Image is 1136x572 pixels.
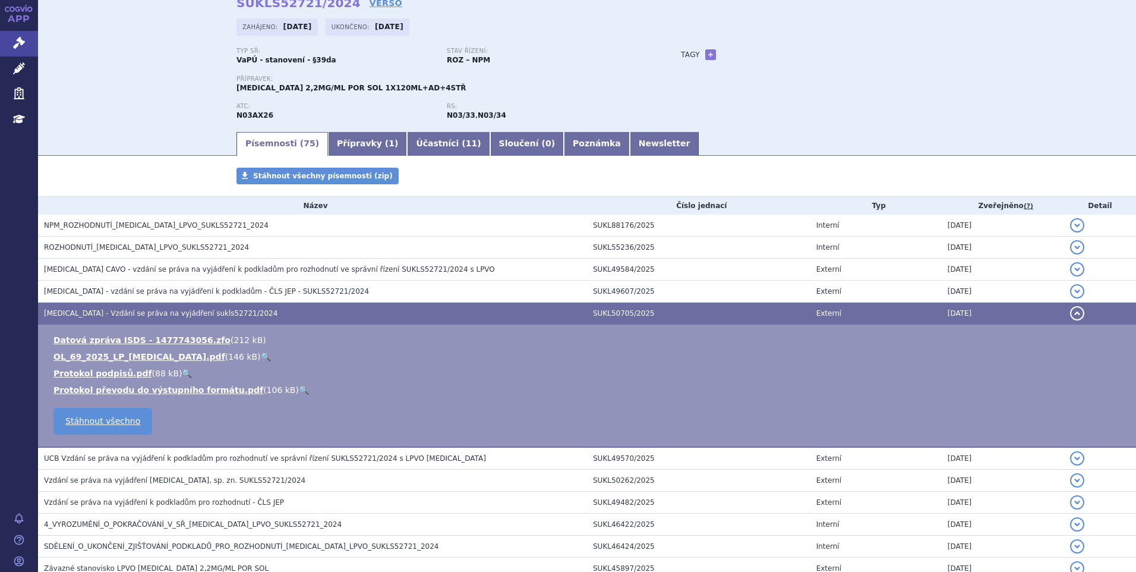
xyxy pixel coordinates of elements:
[942,259,1064,281] td: [DATE]
[236,168,399,184] a: Stáhnout všechny písemnosti (zip)
[942,514,1064,536] td: [DATE]
[587,237,810,259] td: SUKL55236/2025
[816,498,841,507] span: Externí
[681,48,700,62] h3: Tagy
[53,334,1124,346] li: ( )
[44,454,486,463] span: UCB Vzdání se práva na vyjádření k podkladům pro rozhodnutí ve správní řízení SUKLS52721/2024 s L...
[587,447,810,470] td: SUKL49570/2025
[816,221,840,230] span: Interní
[447,103,657,121] div: ,
[242,22,280,32] span: Zahájeno:
[1070,284,1084,298] button: detail
[233,335,263,345] span: 212 kB
[1070,218,1084,232] button: detail
[44,476,305,485] span: Vzdání se práva na vyjádření FINTEPLA, sp. zn. SUKLS52721/2024
[236,56,336,64] strong: VaPÚ - stanovení - §39da
[466,139,477,148] span: 11
[447,103,645,110] p: RS:
[44,520,342,529] span: 4_VYROZUMĚNÍ_O_POKRAČOVÁNÍ_V_SŘ_FINTEPLA_LPVO_SUKLS52721_2024
[490,132,564,156] a: Sloučení (0)
[587,470,810,492] td: SUKL50262/2025
[44,498,284,507] span: Vzdání se práva na vyjádření k podkladům pro rozhodnutí - ČLS JEP
[53,408,152,435] a: Stáhnout všechno
[587,514,810,536] td: SUKL46422/2025
[587,303,810,325] td: SUKL50705/2025
[816,520,840,529] span: Interní
[236,76,657,83] p: Přípravek:
[38,197,587,215] th: Název
[1070,451,1084,466] button: detail
[44,542,438,551] span: SDĚLENÍ_O_UKONČENÍ_ZJIŠŤOVÁNÍ_PODKLADŮ_PRO_ROZHODNUTÍ_FINTEPLA_LPVO_SUKLS52721_2024
[53,385,263,395] a: Protokol převodu do výstupního formátu.pdf
[942,197,1064,215] th: Zveřejněno
[447,56,490,64] strong: ROZ – NPM
[810,197,942,215] th: Typ
[816,476,841,485] span: Externí
[1070,539,1084,554] button: detail
[816,454,841,463] span: Externí
[332,22,372,32] span: Ukončeno:
[545,139,551,148] span: 0
[228,352,257,362] span: 146 kB
[283,23,312,31] strong: [DATE]
[816,542,840,551] span: Interní
[1070,262,1084,276] button: detail
[1070,473,1084,488] button: detail
[942,492,1064,514] td: [DATE]
[328,132,407,156] a: Přípravky (1)
[236,84,466,92] span: [MEDICAL_DATA] 2,2MG/ML POR SOL 1X120ML+AD+4STŘ
[53,351,1124,363] li: ( )
[155,369,179,378] span: 88 kB
[53,335,231,345] a: Datová zpráva ISDS - 1477743056.zfo
[942,303,1064,325] td: [DATE]
[478,111,506,120] strong: fenfluramin k přídatné léčbě epileptických záchvatů spojených s Lennoxovým-Gastautovým syndromem
[816,309,841,318] span: Externí
[1070,240,1084,254] button: detail
[942,470,1064,492] td: [DATE]
[447,111,475,120] strong: fenfluramin
[816,287,841,296] span: Externí
[447,48,645,55] p: Stav řízení:
[587,259,810,281] td: SUKL49584/2025
[236,103,435,110] p: ATC:
[942,237,1064,259] td: [DATE]
[587,215,810,237] td: SUKL88176/2025
[587,281,810,303] td: SUKL49607/2025
[253,172,393,180] span: Stáhnout všechny písemnosti (zip)
[816,265,841,274] span: Externí
[942,215,1064,237] td: [DATE]
[942,447,1064,470] td: [DATE]
[375,23,403,31] strong: [DATE]
[705,49,716,60] a: +
[236,132,328,156] a: Písemnosti (75)
[53,384,1124,396] li: ( )
[587,492,810,514] td: SUKL49482/2025
[630,132,699,156] a: Newsletter
[304,139,315,148] span: 75
[44,243,249,252] span: ROZHODNUTÍ_FINTEPLA_LPVO_SUKLS52721_2024
[1070,495,1084,510] button: detail
[564,132,630,156] a: Poznámka
[587,197,810,215] th: Číslo jednací
[1064,197,1136,215] th: Detail
[1070,517,1084,532] button: detail
[44,287,369,296] span: Fintepla - vzdání se práva na vyjádření k podkladům - ČLS JEP - SUKLS52721/2024
[44,309,277,318] span: FINTEPLA - Vzdání se práva na vyjádření sukls52721/2024
[53,352,225,362] a: OL_69_2025_LP_[MEDICAL_DATA].pdf
[942,281,1064,303] td: [DATE]
[407,132,490,156] a: Účastníci (11)
[236,48,435,55] p: Typ SŘ:
[816,243,840,252] span: Interní
[942,536,1064,558] td: [DATE]
[44,265,495,274] span: FINTEPLA CAVO - vzdání se práva na vyjádření k podkladům pro rozhodnutí ve správní řízení SUKLS52...
[1024,202,1033,210] abbr: (?)
[261,352,271,362] a: 🔍
[299,385,309,395] a: 🔍
[53,367,1124,379] li: ( )
[182,369,192,378] a: 🔍
[53,369,152,378] a: Protokol podpisů.pdf
[267,385,296,395] span: 106 kB
[236,111,273,120] strong: FENFLURAMIN
[1070,306,1084,320] button: detail
[389,139,395,148] span: 1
